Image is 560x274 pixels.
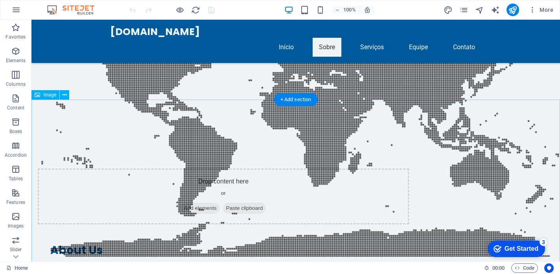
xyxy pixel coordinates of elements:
button: More [525,4,556,16]
div: Get Started 3 items remaining, 40% complete [6,4,64,20]
img: Editor Logo [45,5,104,15]
p: Boxes [9,128,22,135]
i: AI Writer [491,6,500,15]
i: On resize automatically adjust zoom level to fit chosen device. [364,6,371,13]
i: Publish [508,6,517,15]
p: Columns [6,81,26,87]
button: design [444,5,453,15]
p: Content [7,105,24,111]
button: Code [511,263,538,273]
button: pages [459,5,469,15]
button: 100% [332,5,359,15]
button: reload [191,5,200,15]
h6: 100% [343,5,356,15]
span: : [498,265,499,271]
p: Elements [6,57,26,64]
i: Design (Ctrl+Alt+Y) [444,6,453,15]
div: + Add section [274,93,318,106]
div: Get Started [23,9,57,16]
p: Accordion [5,152,27,158]
span: 00 00 [492,263,505,273]
button: Usercentrics [544,263,554,273]
button: Click here to leave preview mode and continue editing [175,5,184,15]
i: Navigator [475,6,484,15]
p: Favorites [6,34,26,40]
p: Images [8,223,24,229]
a: Click to cancel selection. Double-click to open Pages [6,263,28,273]
button: navigator [475,5,484,15]
div: 3 [58,2,66,9]
p: Features [6,199,25,205]
span: Code [515,263,534,273]
button: publish [507,4,519,16]
i: Pages (Ctrl+Alt+S) [459,6,468,15]
p: Tables [9,176,23,182]
i: Reload page [191,6,200,15]
p: Slider [10,246,22,253]
span: Image [43,93,56,97]
button: text_generator [491,5,500,15]
span: More [529,6,553,14]
h6: Session time [484,263,505,273]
